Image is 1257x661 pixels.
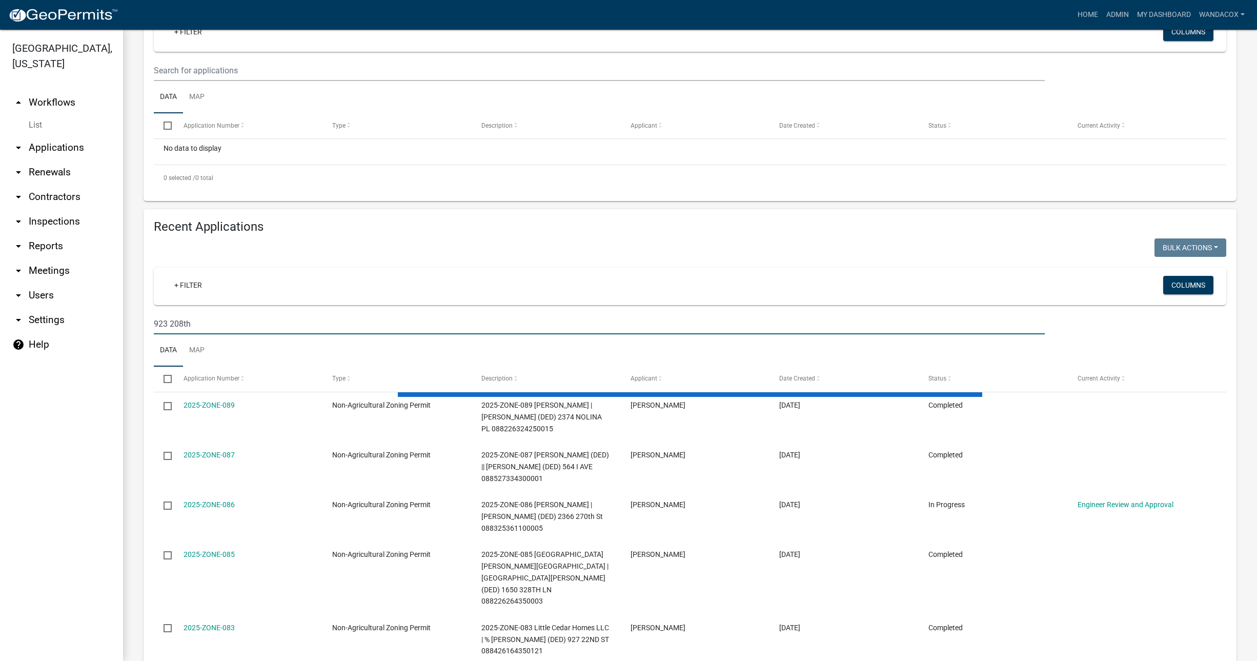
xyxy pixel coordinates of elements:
[919,367,1068,391] datatable-header-cell: Status
[184,375,239,382] span: Application Number
[12,166,25,178] i: arrow_drop_down
[173,113,322,138] datatable-header-cell: Application Number
[481,401,602,433] span: 2025-ZONE-089 Krause, Tyson | Krause, Sherian (DED) 2374 NOLINA PL 088226324250015
[928,550,963,558] span: Completed
[332,550,431,558] span: Non-Agricultural Zoning Permit
[332,375,346,382] span: Type
[919,113,1068,138] datatable-header-cell: Status
[631,550,685,558] span: Bryan Olmstead
[779,122,815,129] span: Date Created
[472,113,621,138] datatable-header-cell: Description
[631,451,685,459] span: Roman Stutzman
[1078,375,1120,382] span: Current Activity
[154,367,173,391] datatable-header-cell: Select
[184,624,235,632] a: 2025-ZONE-083
[779,401,800,409] span: 10/13/2025
[1073,5,1102,25] a: Home
[154,313,1045,334] input: Search for applications
[928,401,963,409] span: Completed
[481,624,609,655] span: 2025-ZONE-083 Little Cedar Homes LLC | % Samuel Drenth (DED) 927 22ND ST 088426164350121
[1133,5,1195,25] a: My Dashboard
[154,113,173,138] datatable-header-cell: Select
[769,367,919,391] datatable-header-cell: Date Created
[184,401,235,409] a: 2025-ZONE-089
[12,314,25,326] i: arrow_drop_down
[1078,122,1120,129] span: Current Activity
[154,334,183,367] a: Data
[166,276,210,294] a: + Filter
[12,289,25,302] i: arrow_drop_down
[1163,23,1213,41] button: Columns
[332,122,346,129] span: Type
[631,122,657,129] span: Applicant
[779,550,800,558] span: 09/26/2025
[184,550,235,558] a: 2025-ZONE-085
[779,624,800,632] span: 09/18/2025
[12,215,25,228] i: arrow_drop_down
[631,624,685,632] span: Sam Drenth
[154,139,1226,165] div: No data to display
[12,338,25,351] i: help
[481,375,513,382] span: Description
[12,191,25,203] i: arrow_drop_down
[779,500,800,509] span: 09/30/2025
[481,550,609,605] span: 2025-ZONE-085 Olmstead, Bryan | Olmstead, Kimberly (DED) 1650 328TH LN 088226264350003
[1102,5,1133,25] a: Admin
[332,401,431,409] span: Non-Agricultural Zoning Permit
[1067,367,1217,391] datatable-header-cell: Current Activity
[322,367,472,391] datatable-header-cell: Type
[472,367,621,391] datatable-header-cell: Description
[769,113,919,138] datatable-header-cell: Date Created
[1163,276,1213,294] button: Columns
[928,451,963,459] span: Completed
[183,81,211,114] a: Map
[154,60,1045,81] input: Search for applications
[481,451,609,483] span: 2025-ZONE-087 Stutzman, Roman (DED) || Miller, Dennis J (DED) 564 I AVE 088527334300001
[1195,5,1249,25] a: WandaCox
[481,500,603,532] span: 2025-ZONE-086 Meyer, Mark G | Meyer, Elizabeth A (DED) 2366 270th St 088325361100005
[154,219,1226,234] h4: Recent Applications
[631,500,685,509] span: Daniel Soto
[631,375,657,382] span: Applicant
[184,122,239,129] span: Application Number
[12,96,25,109] i: arrow_drop_up
[1067,113,1217,138] datatable-header-cell: Current Activity
[779,451,800,459] span: 10/07/2025
[183,334,211,367] a: Map
[779,375,815,382] span: Date Created
[1154,238,1226,257] button: Bulk Actions
[332,451,431,459] span: Non-Agricultural Zoning Permit
[631,401,685,409] span: Tyson W. Krause
[12,265,25,277] i: arrow_drop_down
[322,113,472,138] datatable-header-cell: Type
[620,367,769,391] datatable-header-cell: Applicant
[332,500,431,509] span: Non-Agricultural Zoning Permit
[481,122,513,129] span: Description
[154,81,183,114] a: Data
[928,375,946,382] span: Status
[12,142,25,154] i: arrow_drop_down
[166,23,210,41] a: + Filter
[12,240,25,252] i: arrow_drop_down
[928,624,963,632] span: Completed
[184,451,235,459] a: 2025-ZONE-087
[154,165,1226,191] div: 0 total
[184,500,235,509] a: 2025-ZONE-086
[928,122,946,129] span: Status
[173,367,322,391] datatable-header-cell: Application Number
[620,113,769,138] datatable-header-cell: Applicant
[332,624,431,632] span: Non-Agricultural Zoning Permit
[928,500,965,509] span: In Progress
[1078,500,1173,509] a: Engineer Review and Approval
[164,174,195,182] span: 0 selected /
